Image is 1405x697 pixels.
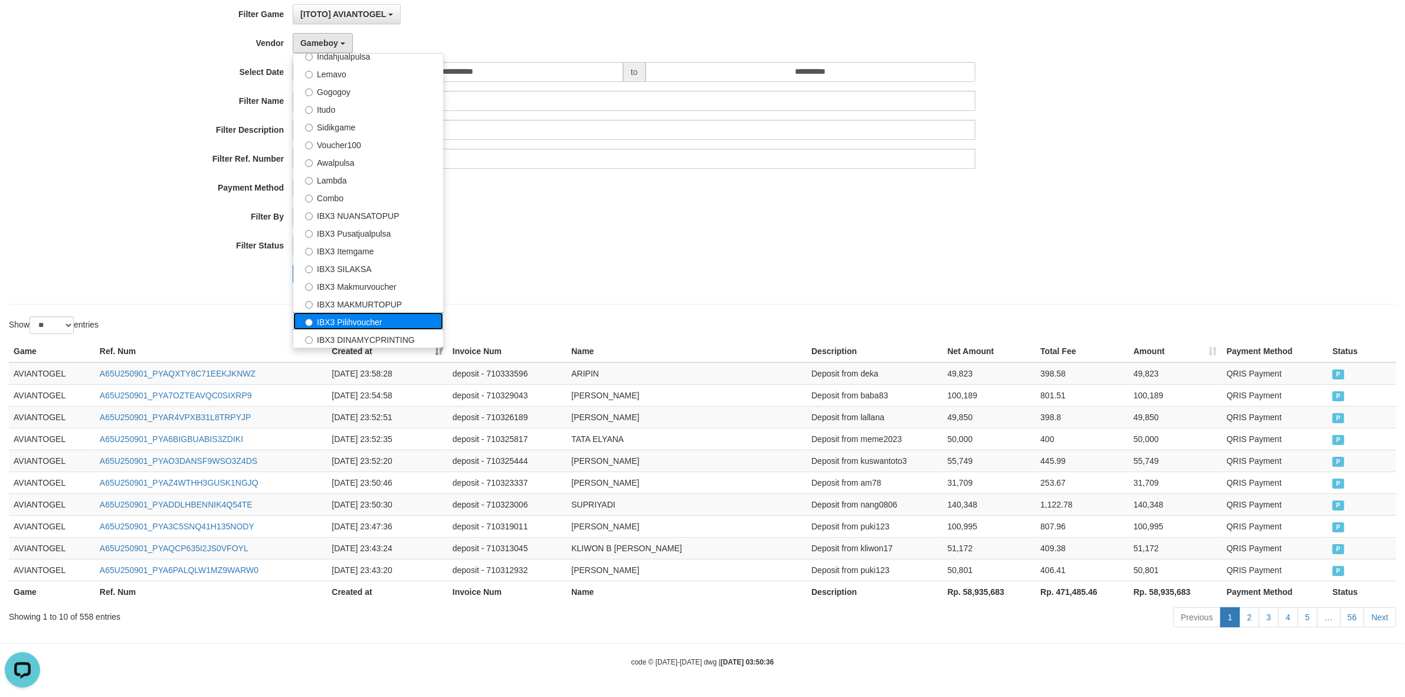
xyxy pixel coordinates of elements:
a: A65U250901_PYADDLHBENNIK4Q54TE [100,500,253,509]
th: Game [9,341,95,362]
td: 801.51 [1036,384,1129,406]
a: 3 [1259,607,1279,627]
span: PAID [1332,522,1344,532]
strong: [DATE] 03:50:36 [720,658,774,666]
label: Awalpulsa [293,153,443,171]
td: QRIS Payment [1222,450,1328,472]
td: [DATE] 23:47:36 [327,515,448,537]
td: [DATE] 23:50:30 [327,493,448,515]
td: deposit - 710325444 [448,450,567,472]
th: Name [566,341,807,362]
label: Show entries [9,316,99,334]
a: Next [1364,607,1396,627]
input: Combo [305,195,313,202]
td: AVIANTOGEL [9,362,95,385]
th: Created at: activate to sort column ascending [327,341,448,362]
small: code © [DATE]-[DATE] dwg | [631,658,774,666]
label: Voucher100 [293,135,443,153]
td: QRIS Payment [1222,362,1328,385]
td: [DATE] 23:50:46 [327,472,448,493]
th: Rp. 58,935,683 [943,581,1036,603]
td: deposit - 710319011 [448,515,567,537]
td: [DATE] 23:58:28 [327,362,448,385]
a: Previous [1173,607,1220,627]
input: IBX3 Pusatjualpulsa [305,230,313,238]
td: QRIS Payment [1222,472,1328,493]
td: QRIS Payment [1222,537,1328,559]
td: 807.96 [1036,515,1129,537]
td: deposit - 710326189 [448,406,567,428]
a: A65U250901_PYAQXTY8C71EEKJKNWZ [100,369,256,378]
span: PAID [1332,391,1344,401]
td: [PERSON_NAME] [566,559,807,581]
button: Gameboy [293,33,353,53]
td: 409.38 [1036,537,1129,559]
div: Showing 1 to 10 of 558 entries [9,606,577,623]
td: ARIPIN [566,362,807,385]
span: PAID [1332,413,1344,423]
a: 56 [1340,607,1365,627]
td: Deposit from baba83 [807,384,942,406]
th: Net Amount [943,341,1036,362]
label: Lemavo [293,64,443,82]
td: 406.41 [1036,559,1129,581]
td: 398.58 [1036,362,1129,385]
td: 445.99 [1036,450,1129,472]
button: [ITOTO] AVIANTOGEL [293,4,401,24]
th: Ref. Num [95,341,327,362]
td: AVIANTOGEL [9,537,95,559]
td: [DATE] 23:43:24 [327,537,448,559]
input: IBX3 Itemgame [305,248,313,256]
span: PAID [1332,479,1344,489]
td: 50,801 [1129,559,1222,581]
a: A65U250901_PYAZ4WTHH3GUSK1NGJQ [100,478,258,487]
td: deposit - 710312932 [448,559,567,581]
td: [PERSON_NAME] [566,384,807,406]
a: … [1317,607,1341,627]
td: 49,850 [1129,406,1222,428]
td: deposit - 710313045 [448,537,567,559]
td: Deposit from kuswantoto3 [807,450,942,472]
td: Deposit from am78 [807,472,942,493]
label: Itudo [293,100,443,117]
td: 55,749 [1129,450,1222,472]
td: 50,000 [943,428,1036,450]
td: 55,749 [943,450,1036,472]
th: Rp. 471,485.46 [1036,581,1129,603]
td: [PERSON_NAME] [566,406,807,428]
th: Payment Method [1222,341,1328,362]
select: Showentries [30,316,74,334]
button: Open LiveChat chat widget [5,5,40,40]
th: Rp. 58,935,683 [1129,581,1222,603]
td: 50,801 [943,559,1036,581]
input: IBX3 MAKMURTOPUP [305,301,313,309]
td: 100,189 [943,384,1036,406]
label: Sidikgame [293,117,443,135]
td: 49,823 [1129,362,1222,385]
td: [PERSON_NAME] [566,472,807,493]
input: Sidikgame [305,124,313,132]
td: AVIANTOGEL [9,428,95,450]
td: [PERSON_NAME] [566,450,807,472]
th: Status [1328,341,1396,362]
span: PAID [1332,544,1344,554]
th: Description [807,581,942,603]
span: PAID [1332,500,1344,511]
td: 31,709 [943,472,1036,493]
span: PAID [1332,435,1344,445]
a: A65U250901_PYA3C5SNQ41H135NODY [100,522,254,531]
label: Combo [293,188,443,206]
label: Lambda [293,171,443,188]
td: AVIANTOGEL [9,406,95,428]
label: IBX3 Pilihvoucher [293,312,443,330]
label: IBX3 SILAKSA [293,259,443,277]
td: QRIS Payment [1222,493,1328,515]
input: Lambda [305,177,313,185]
label: IBX3 Pusatjualpulsa [293,224,443,241]
a: A65U250901_PYA6BIGBUABIS3ZDIKI [100,434,243,444]
td: QRIS Payment [1222,428,1328,450]
a: 5 [1298,607,1318,627]
input: Indahjualpulsa [305,53,313,61]
input: IBX3 Pilihvoucher [305,319,313,326]
input: Voucher100 [305,142,313,149]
